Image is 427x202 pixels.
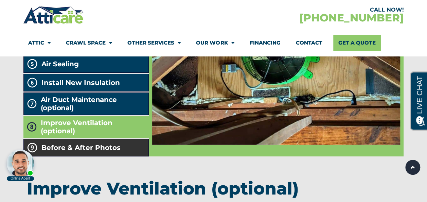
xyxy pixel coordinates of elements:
a: Get A Quote [333,35,381,51]
span: Install New Insulation [41,79,120,87]
a: Crawl Space [66,35,112,51]
a: Attic [28,35,51,51]
a: Other Services [127,35,181,51]
a: Our Work [196,35,234,51]
h3: Improve Ventilation (optional) [27,180,401,197]
h2: Air Sealing [41,60,79,68]
div: CALL NOW! [213,7,404,13]
span: Improve Ventilation (optional) [41,119,146,135]
span: Before & After Photos [41,144,121,152]
h2: Air Duct Maintenance (optional) [41,96,146,112]
a: Contact [296,35,322,51]
a: Financing [249,35,280,51]
span: Opens a chat window [17,5,55,14]
nav: Menu [28,35,398,51]
iframe: Chat Invitation [3,148,37,182]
